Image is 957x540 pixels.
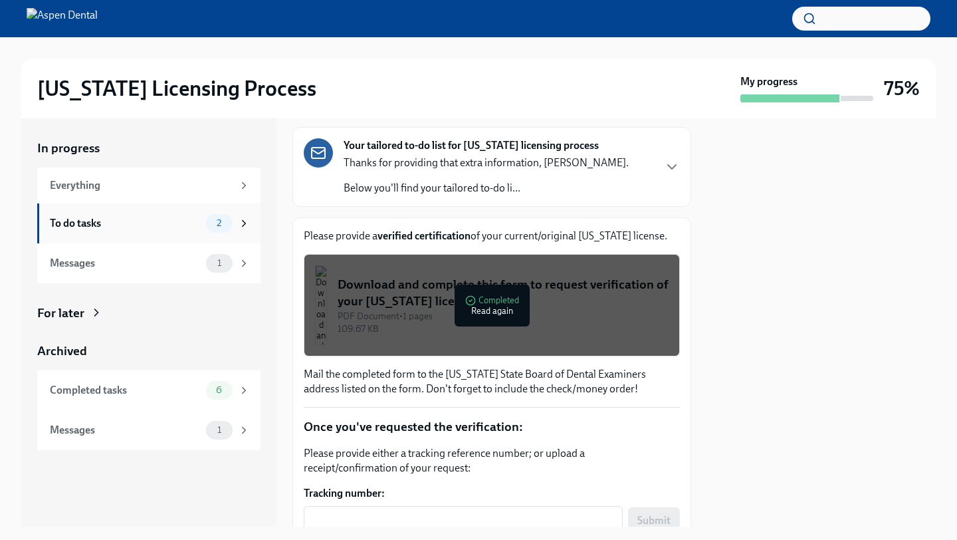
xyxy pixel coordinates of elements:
[209,218,229,228] span: 2
[37,342,261,360] a: Archived
[37,305,84,322] div: For later
[37,203,261,243] a: To do tasks2
[304,229,680,243] p: Please provide a of your current/original [US_STATE] license.
[37,243,261,283] a: Messages1
[740,74,797,89] strong: My progress
[304,446,680,475] p: Please provide either a tracking reference number; or upload a receipt/confirmation of your request:
[37,410,261,450] a: Messages1
[338,323,669,335] div: 109.67 KB
[884,76,920,100] h3: 75%
[37,140,261,157] a: In progress
[208,385,230,395] span: 6
[37,168,261,203] a: Everything
[338,276,669,310] div: Download and complete this form to request verification of your [US_STATE] license
[37,75,316,102] h2: [US_STATE] Licensing Process
[315,265,327,345] img: Download and complete this form to request verification of your North Carolina license
[50,256,201,271] div: Messages
[344,156,629,170] p: Thanks for providing that extra information, [PERSON_NAME].
[304,367,680,396] p: Mail the completed form to the [US_STATE] State Board of Dental Examiners address listed on the f...
[37,305,261,322] a: For later
[338,310,669,323] div: PDF Document • 1 pages
[209,258,229,268] span: 1
[50,423,201,438] div: Messages
[209,425,229,435] span: 1
[304,418,680,436] p: Once you've requested the verification:
[344,138,599,153] strong: Your tailored to-do list for [US_STATE] licensing process
[304,254,680,356] button: Download and complete this form to request verification of your [US_STATE] licensePDF Document•1 ...
[37,370,261,410] a: Completed tasks6
[304,486,680,501] label: Tracking number:
[50,383,201,398] div: Completed tasks
[50,216,201,231] div: To do tasks
[344,181,629,196] p: Below you'll find your tailored to-do li...
[50,178,233,193] div: Everything
[377,229,471,242] strong: verified certification
[27,8,98,29] img: Aspen Dental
